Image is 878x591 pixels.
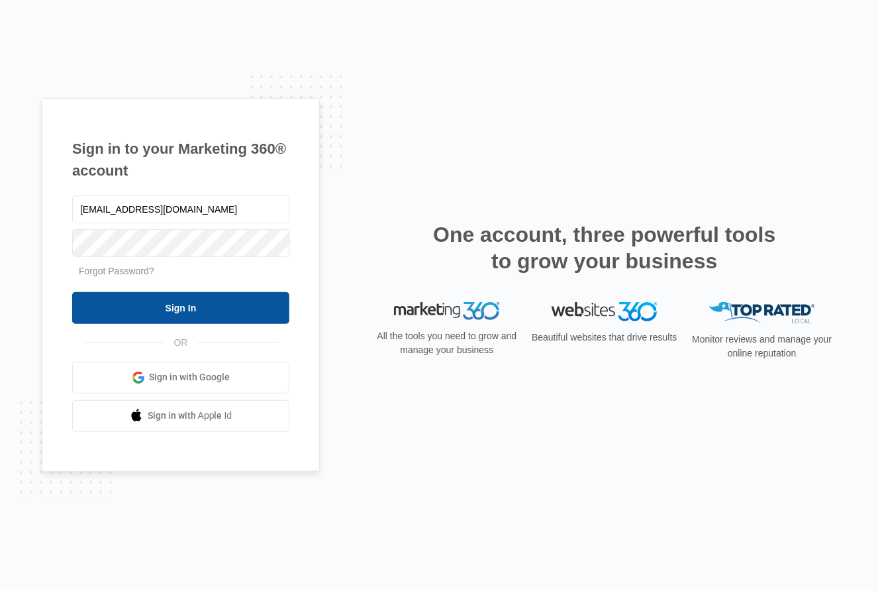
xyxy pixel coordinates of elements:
a: Sign in with Google [72,362,289,394]
p: All the tools you need to grow and manage your business [373,329,521,357]
img: Top Rated Local [709,302,815,324]
input: Sign In [72,292,289,324]
h1: Sign in to your Marketing 360® account [72,138,289,182]
span: OR [165,336,197,350]
img: Marketing 360 [394,302,500,321]
span: Sign in with Google [150,370,230,384]
h2: One account, three powerful tools to grow your business [429,221,780,274]
a: Forgot Password? [79,266,154,276]
p: Monitor reviews and manage your online reputation [688,333,836,360]
span: Sign in with Apple Id [148,409,232,423]
input: Email [72,195,289,223]
a: Sign in with Apple Id [72,400,289,432]
img: Websites 360 [552,302,658,321]
p: Beautiful websites that drive results [530,331,679,345]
